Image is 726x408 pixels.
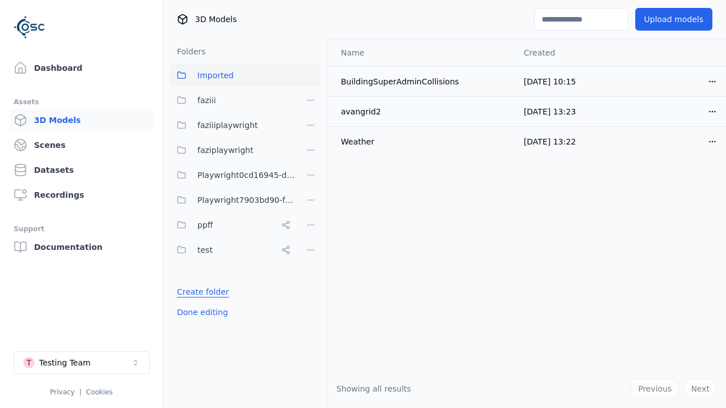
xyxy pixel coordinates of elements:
div: T [23,357,35,368]
div: Testing Team [39,357,91,368]
img: Logo [14,11,45,43]
a: Scenes [9,134,154,156]
a: Create folder [177,286,229,297]
span: Showing all results [336,384,411,393]
button: Imported [170,64,320,87]
span: ppff [197,218,213,232]
button: Select a workspace [14,351,150,374]
div: Support [14,222,149,236]
th: Name [327,39,514,66]
div: BuildingSuperAdminCollisions [341,76,505,87]
button: faziiiplaywright [170,114,295,137]
span: 3D Models [195,14,237,25]
button: test [170,239,295,261]
span: [DATE] 13:22 [524,137,576,146]
button: Upload models [635,8,712,31]
span: | [79,388,82,396]
button: Create folder [170,282,236,302]
button: ppff [170,214,295,236]
h3: Folders [170,46,206,57]
a: Dashboard [9,57,154,79]
span: faziii [197,93,216,107]
div: Assets [14,95,149,109]
a: Datasets [9,159,154,181]
a: Documentation [9,236,154,258]
button: faziplaywright [170,139,295,161]
button: Playwright0cd16945-d24c-45f9-a8ba-c74193e3fd84 [170,164,295,186]
span: faziiiplaywright [197,118,258,132]
span: Imported [197,69,234,82]
span: Playwright0cd16945-d24c-45f9-a8ba-c74193e3fd84 [197,168,295,182]
div: Weather [341,136,505,147]
button: Done editing [170,302,235,322]
a: Privacy [50,388,74,396]
a: Cookies [86,388,113,396]
a: 3D Models [9,109,154,131]
button: faziii [170,89,295,112]
span: faziplaywright [197,143,254,157]
span: [DATE] 13:23 [524,107,576,116]
div: avangrid2 [341,106,505,117]
span: test [197,243,213,257]
th: Created [514,39,621,66]
span: Playwright7903bd90-f1ee-40e5-8689-7a943bbd43ef [197,193,295,207]
button: Playwright7903bd90-f1ee-40e5-8689-7a943bbd43ef [170,189,295,211]
span: [DATE] 10:15 [524,77,576,86]
a: Recordings [9,184,154,206]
